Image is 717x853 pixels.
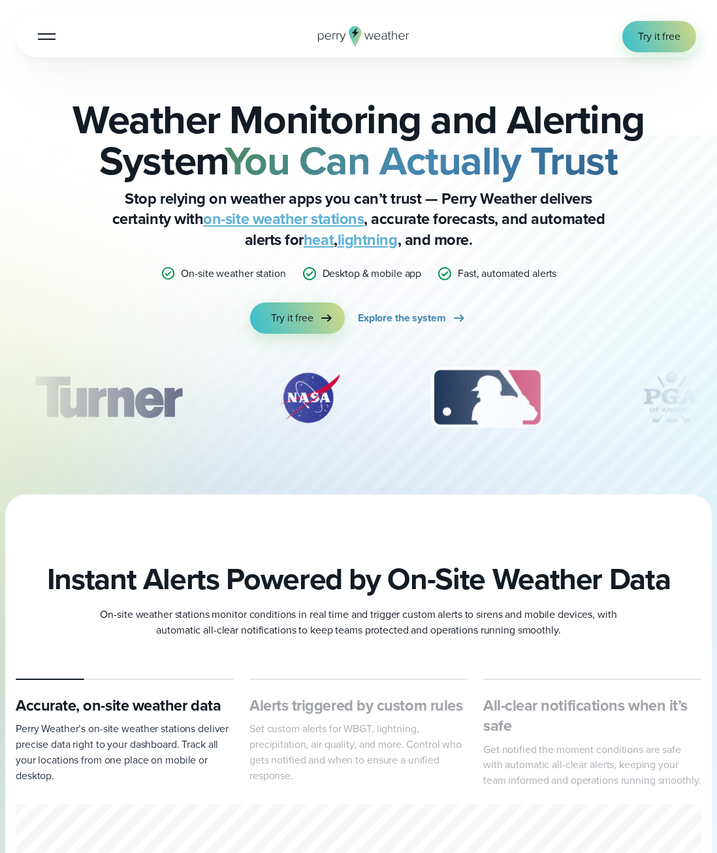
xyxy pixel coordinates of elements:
h3: Alerts triggered by custom rules [249,696,468,716]
p: Get notified the moment conditions are safe with automatic all-clear alerts, keeping your team in... [483,742,701,789]
img: Turner-Construction_1.svg [16,365,201,430]
img: NASA.svg [264,365,355,430]
p: Desktop & mobile app [323,266,422,282]
p: Set custom alerts for WBGT, lightning, precipitation, air quality, and more. Control who gets not... [249,721,468,783]
div: 3 of 12 [418,365,556,430]
p: Fast, automated alerts [458,266,556,282]
a: heat [304,229,334,251]
a: on-site weather stations [203,208,364,230]
span: Explore the system [358,310,446,326]
p: Perry Weather’s on-site weather stations deliver precise data right to your dashboard. Track all ... [16,721,234,783]
span: Try it free [271,310,313,326]
a: Try it free [250,302,345,334]
p: Stop relying on weather apps you can’t trust — Perry Weather delivers certainty with , accurate f... [97,189,620,250]
div: slideshow [16,365,701,437]
a: Explore the system [358,302,467,334]
a: Try it free [622,21,696,52]
p: On-site weather station [181,266,285,282]
h2: Instant Alerts Powered by On-Site Weather Data [47,561,671,596]
a: lightning [338,229,398,251]
h3: All-clear notifications when it’s safe [483,696,701,737]
h3: Accurate, on-site weather data [16,696,234,716]
p: On-site weather stations monitor conditions in real time and trigger custom alerts to sirens and ... [97,607,620,638]
div: 1 of 12 [16,365,201,430]
img: MLB.svg [418,365,556,430]
div: 2 of 12 [264,365,355,430]
span: Try it free [638,29,680,44]
strong: You Can Actually Trust [225,131,618,191]
h2: Weather Monitoring and Alerting System [16,99,701,181]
